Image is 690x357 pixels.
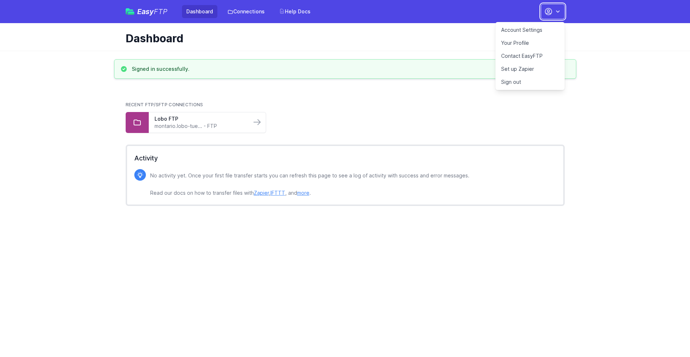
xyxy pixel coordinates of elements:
[126,8,134,15] img: easyftp_logo.png
[126,32,559,45] h1: Dashboard
[126,102,565,108] h2: Recent FTP/SFTP Connections
[495,63,565,76] a: Set up Zapier
[134,153,556,163] h2: Activity
[495,36,565,50] a: Your Profile
[495,23,565,36] a: Account Settings
[137,8,168,15] span: Easy
[495,76,565,89] a: Sign out
[223,5,269,18] a: Connections
[297,190,309,196] a: more
[150,171,469,197] p: No activity yet. Once your first file transfer starts you can refresh this page to see a log of a...
[495,50,565,63] a: Contact EasyFTP
[270,190,285,196] a: IFTTT
[275,5,315,18] a: Help Docs
[132,65,190,73] h3: Signed in successfully.
[154,7,168,16] span: FTP
[126,8,168,15] a: EasyFTP
[155,122,246,130] a: montario.lobo-tue... - FTP
[182,5,217,18] a: Dashboard
[155,115,246,122] a: Lobo FTP
[254,190,269,196] a: Zapier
